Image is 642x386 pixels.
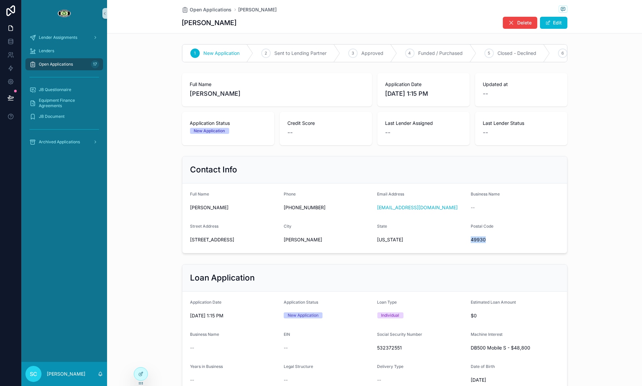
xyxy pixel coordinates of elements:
[284,364,313,369] span: Legal Structure
[91,60,99,68] div: 17
[483,128,488,137] span: --
[190,81,364,88] span: Full Name
[471,344,559,351] span: DB500 Mobile S - $48,800
[182,18,237,27] h1: [PERSON_NAME]
[352,51,354,56] span: 3
[190,224,219,229] span: Street Address
[39,98,96,108] span: Equipment Finance Agreements
[377,300,397,305] span: Loan Type
[190,312,279,319] span: [DATE] 1:15 PM
[488,51,490,56] span: 5
[25,58,103,70] a: Open Applications17
[204,50,240,57] span: New Application
[471,224,493,229] span: Postal Code
[39,48,54,54] span: Lenders
[288,128,293,137] span: --
[25,31,103,44] a: Lender Assignments
[39,87,71,92] span: JB Questionnaire
[518,19,532,26] span: Delete
[190,377,194,383] span: --
[190,89,364,98] span: [PERSON_NAME]
[190,204,279,211] span: [PERSON_NAME]
[190,164,238,175] h2: Contact Info
[190,364,223,369] span: Years in Business
[471,191,500,197] span: Business Name
[377,224,387,229] span: State
[483,81,559,88] span: Updated at
[471,332,502,337] span: Machine Interest
[190,273,255,283] h2: Loan Application
[471,300,516,305] span: Estimated Loan Amount
[362,50,384,57] span: Approved
[471,236,559,243] span: 49930
[377,236,466,243] span: [US_STATE]
[503,17,537,29] button: Delete
[25,97,103,109] a: Equipment Finance Agreements
[275,50,327,57] span: Sent to Lending Partner
[25,136,103,148] a: Archived Applications
[284,300,318,305] span: Application Status
[190,332,219,337] span: Business Name
[25,110,103,123] a: JB Document
[284,191,296,197] span: Phone
[288,120,364,127] span: Credit Score
[190,344,194,351] span: --
[284,377,288,383] span: --
[39,62,73,67] span: Open Applications
[284,332,290,337] span: EIN
[540,17,567,29] button: Edit
[284,224,291,229] span: City
[471,364,495,369] span: Date of Birth
[194,51,196,56] span: 1
[471,377,559,383] span: [DATE]
[377,204,458,211] a: [EMAIL_ADDRESS][DOMAIN_NAME]
[377,377,381,383] span: --
[190,120,266,127] span: Application Status
[39,139,80,145] span: Archived Applications
[30,370,37,378] span: SC
[471,312,559,319] span: $0
[265,51,267,56] span: 2
[385,128,391,137] span: --
[288,312,318,318] div: New Application
[483,89,488,98] span: --
[194,128,225,134] div: New Application
[190,236,279,243] span: [STREET_ADDRESS]
[190,6,232,13] span: Open Applications
[483,120,559,127] span: Last Lender Status
[284,344,288,351] span: --
[21,27,107,157] div: scrollable content
[377,344,466,351] span: 532372551
[385,81,462,88] span: Application Date
[498,50,537,57] span: Closed - Declined
[419,50,463,57] span: Funded / Purchased
[239,6,277,13] a: [PERSON_NAME]
[284,236,372,243] span: [PERSON_NAME]
[182,6,232,13] a: Open Applications
[57,8,71,19] img: App logo
[190,300,222,305] span: Application Date
[408,51,411,56] span: 4
[284,204,372,211] span: [PHONE_NUMBER]
[25,45,103,57] a: Lenders
[39,114,65,119] span: JB Document
[385,89,462,98] span: [DATE] 1:15 PM
[561,51,564,56] span: 6
[190,191,209,197] span: Full Name
[377,332,423,337] span: Social Security Number
[25,84,103,96] a: JB Questionnaire
[39,35,77,40] span: Lender Assignments
[471,204,475,211] span: --
[377,191,404,197] span: Email Address
[381,312,399,318] div: Individual
[47,371,85,377] p: [PERSON_NAME]
[377,364,404,369] span: Delivery Type
[385,120,462,127] span: Last Lender Assigned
